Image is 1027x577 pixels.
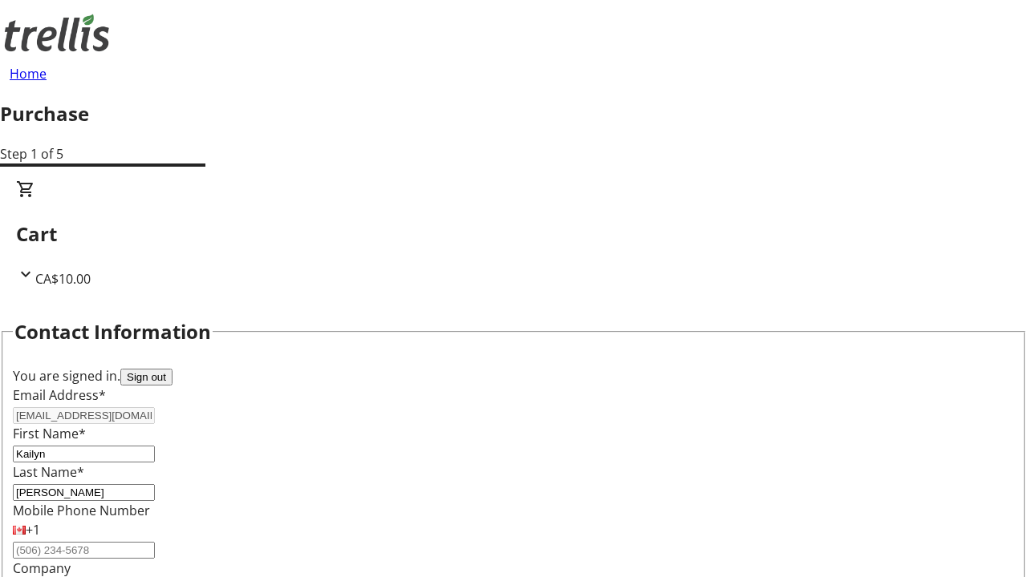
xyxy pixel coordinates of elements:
label: Last Name* [13,463,84,481]
h2: Contact Information [14,317,211,346]
label: First Name* [13,425,86,442]
span: CA$10.00 [35,270,91,288]
label: Email Address* [13,386,106,404]
label: Company [13,559,71,577]
h2: Cart [16,220,1011,248]
div: CartCA$10.00 [16,180,1011,288]
div: You are signed in. [13,366,1014,385]
input: (506) 234-5678 [13,542,155,559]
button: Sign out [120,369,173,385]
label: Mobile Phone Number [13,502,150,519]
